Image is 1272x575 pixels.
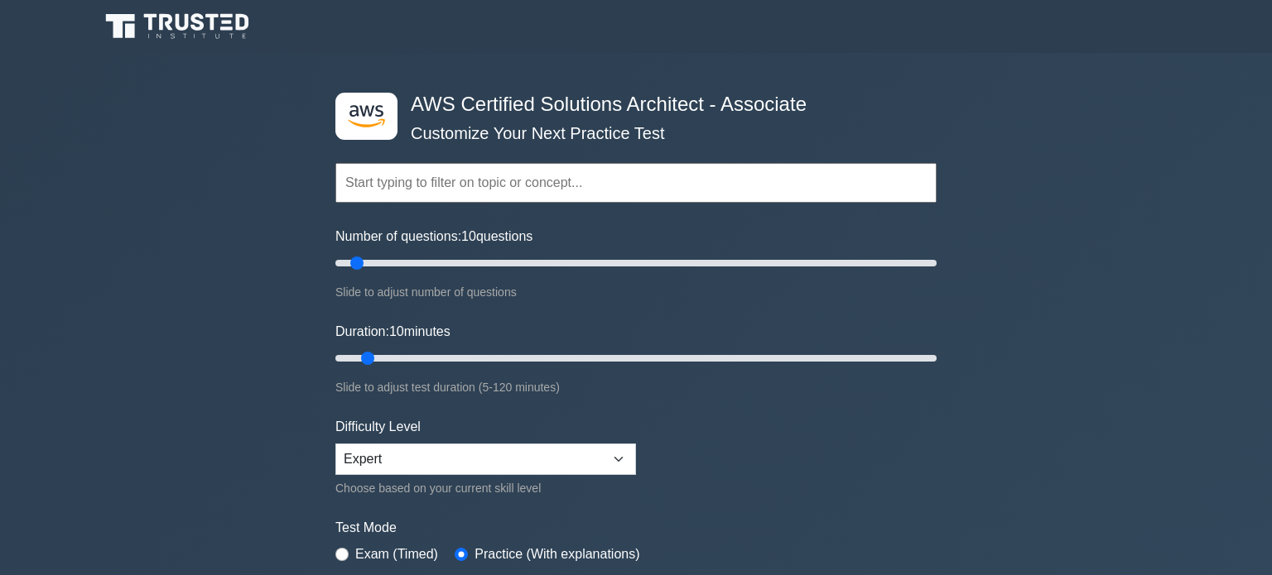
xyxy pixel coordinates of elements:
div: Slide to adjust test duration (5-120 minutes) [335,377,937,397]
div: Slide to adjust number of questions [335,282,937,302]
span: 10 [461,229,476,243]
span: 10 [389,324,404,338]
label: Number of questions: questions [335,227,532,247]
input: Start typing to filter on topic or concept... [335,163,937,203]
h4: AWS Certified Solutions Architect - Associate [404,93,855,117]
label: Exam (Timed) [355,544,438,564]
label: Difficulty Level [335,417,421,437]
div: Choose based on your current skill level [335,478,636,498]
label: Practice (With explanations) [475,544,639,564]
label: Duration: minutes [335,322,450,342]
label: Test Mode [335,518,937,538]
